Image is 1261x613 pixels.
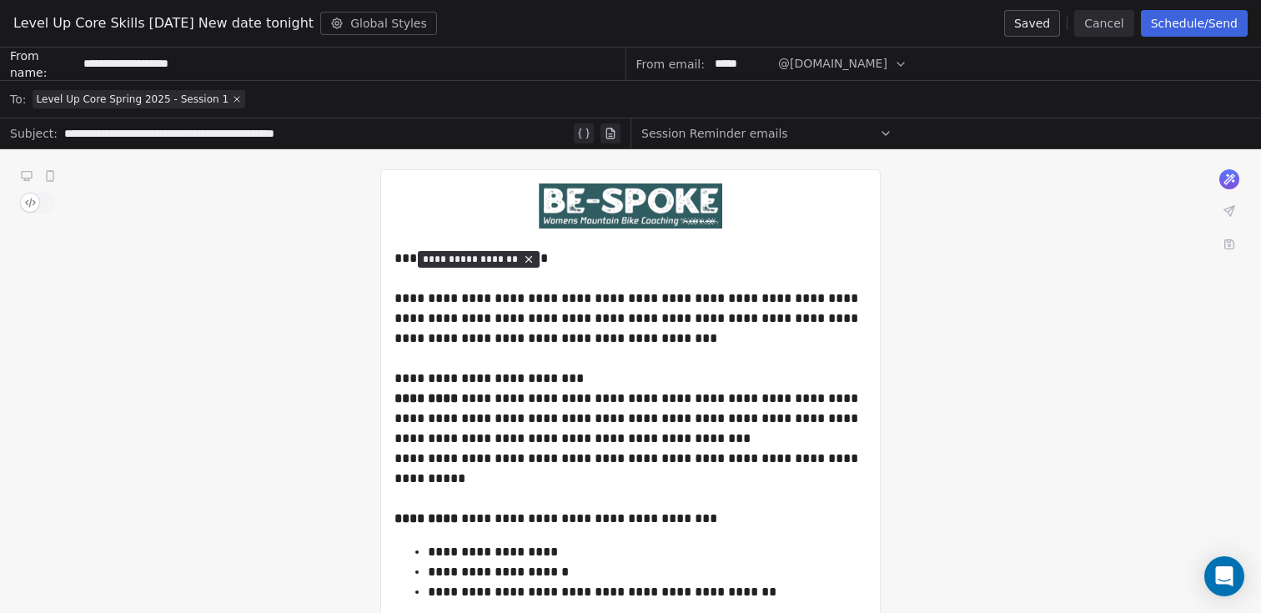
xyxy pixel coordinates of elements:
span: From name: [10,48,77,81]
span: @[DOMAIN_NAME] [778,55,887,73]
span: To: [10,91,26,108]
button: Cancel [1074,10,1133,37]
button: Schedule/Send [1141,10,1248,37]
button: Saved [1004,10,1060,37]
span: Level Up Core Skills [DATE] New date tonight [13,13,314,33]
span: Level Up Core Spring 2025 - Session 1 [36,93,229,106]
span: From email: [636,56,705,73]
button: Global Styles [320,12,437,35]
span: Subject: [10,125,58,147]
span: Session Reminder emails [641,125,788,142]
div: Open Intercom Messenger [1204,556,1244,596]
